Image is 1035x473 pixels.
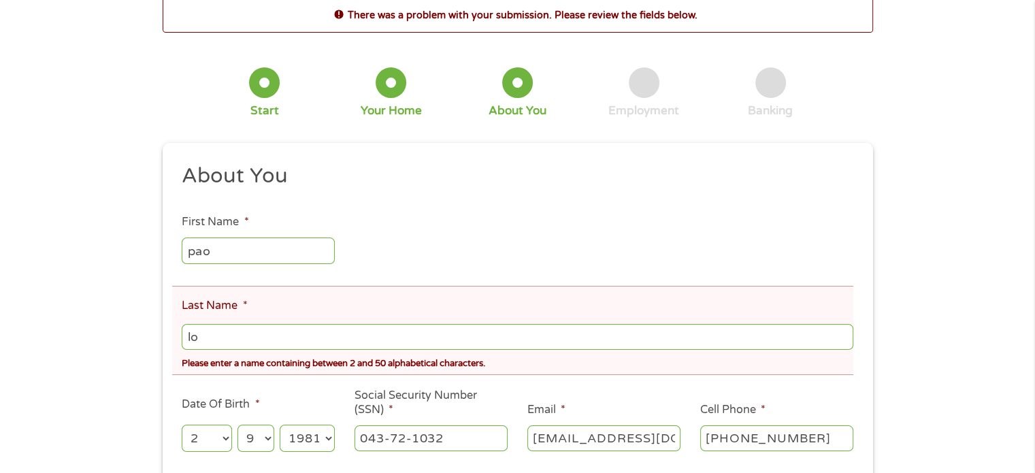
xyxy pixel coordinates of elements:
label: Email [527,403,565,417]
label: First Name [182,215,248,229]
div: Employment [608,103,679,118]
div: About You [489,103,546,118]
input: (541) 754-3010 [700,425,853,451]
input: john@gmail.com [527,425,680,451]
div: Please enter a name containing between 2 and 50 alphabetical characters. [182,353,853,371]
label: Last Name [182,299,247,313]
div: Banking [748,103,793,118]
h2: There was a problem with your submission. Please review the fields below. [163,7,872,22]
h2: About You [182,163,843,190]
input: 078-05-1120 [355,425,508,451]
label: Social Security Number (SSN) [355,389,508,417]
input: Smith [182,324,853,350]
label: Date Of Birth [182,397,259,412]
input: John [182,238,335,263]
label: Cell Phone [700,403,766,417]
div: Start [250,103,279,118]
div: Your Home [361,103,422,118]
